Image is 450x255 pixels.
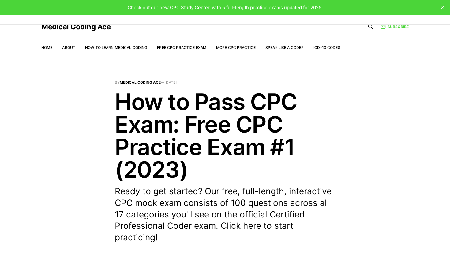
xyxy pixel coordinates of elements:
[157,45,206,50] a: Free CPC Practice Exam
[313,45,340,50] a: ICD-10 Codes
[438,2,448,12] button: close
[115,81,335,84] span: By —
[115,90,335,181] h1: How to Pass CPC Exam: Free CPC Practice Exam #1 (2023)
[216,45,256,50] a: More CPC Practice
[381,24,409,30] a: Subscribe
[164,80,177,85] time: [DATE]
[62,45,75,50] a: About
[41,23,111,31] a: Medical Coding Ace
[128,5,323,10] span: Check out our new CPC Study Center, with 5 full-length practice exams updated for 2025!
[41,45,52,50] a: Home
[85,45,147,50] a: How to Learn Medical Coding
[120,80,161,85] a: Medical Coding Ace
[265,45,304,50] a: Speak Like a Coder
[115,186,335,243] p: Ready to get started? Our free, full-length, interactive CPC mock exam consists of 100 questions ...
